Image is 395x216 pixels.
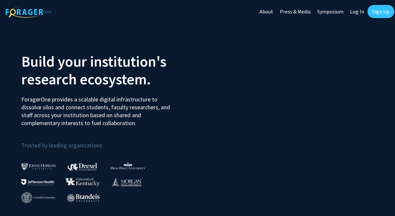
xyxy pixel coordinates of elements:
img: Brandeis University [67,194,100,202]
p: Trusted by leading organizations [21,132,193,150]
img: High Point University [111,162,145,169]
img: University of Kentucky [66,178,100,186]
img: Thomas Jefferson University [21,179,54,185]
img: Morgan State University [111,178,141,186]
a: Sign Up [367,5,394,18]
img: ForagerOne Logo [6,6,52,18]
img: Cornell University [21,192,55,203]
p: ForagerOne provides a scalable digital infrastructure to dissolve silos and connect students, fac... [21,91,172,127]
img: Drexel University [68,163,97,170]
h2: Build your institution's research ecosystem. [21,53,193,88]
img: Johns Hopkins University [21,163,56,170]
